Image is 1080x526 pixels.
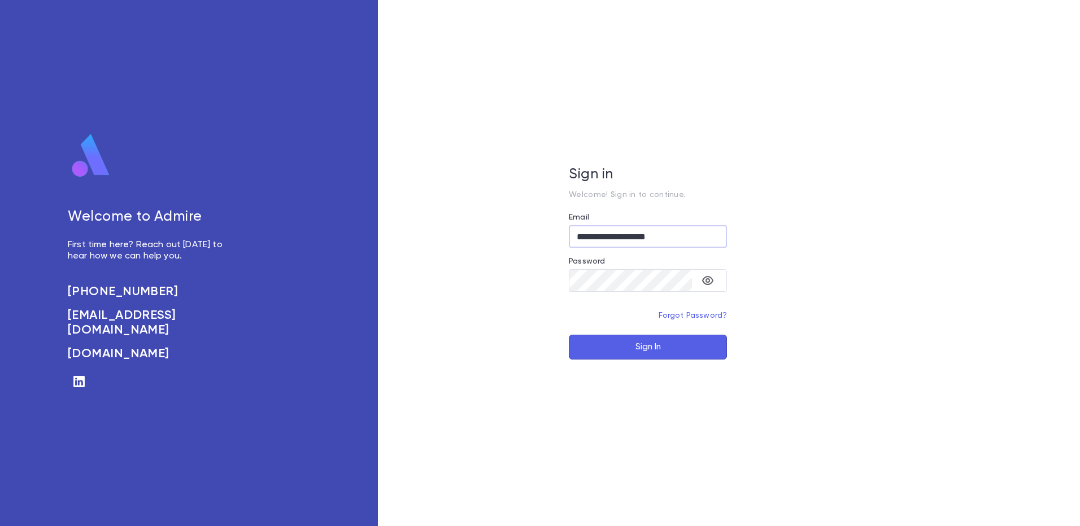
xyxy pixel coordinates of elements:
[68,239,235,262] p: First time here? Reach out [DATE] to hear how we can help you.
[68,284,235,299] a: [PHONE_NUMBER]
[569,335,727,360] button: Sign In
[68,308,235,337] a: [EMAIL_ADDRESS][DOMAIN_NAME]
[659,312,728,319] a: Forgot Password?
[569,257,605,266] label: Password
[696,269,719,292] button: toggle password visibility
[569,190,727,199] p: Welcome! Sign in to continue.
[569,166,727,183] h5: Sign in
[68,347,235,361] a: [DOMAIN_NAME]
[68,209,235,226] h5: Welcome to Admire
[569,213,589,222] label: Email
[68,133,114,178] img: logo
